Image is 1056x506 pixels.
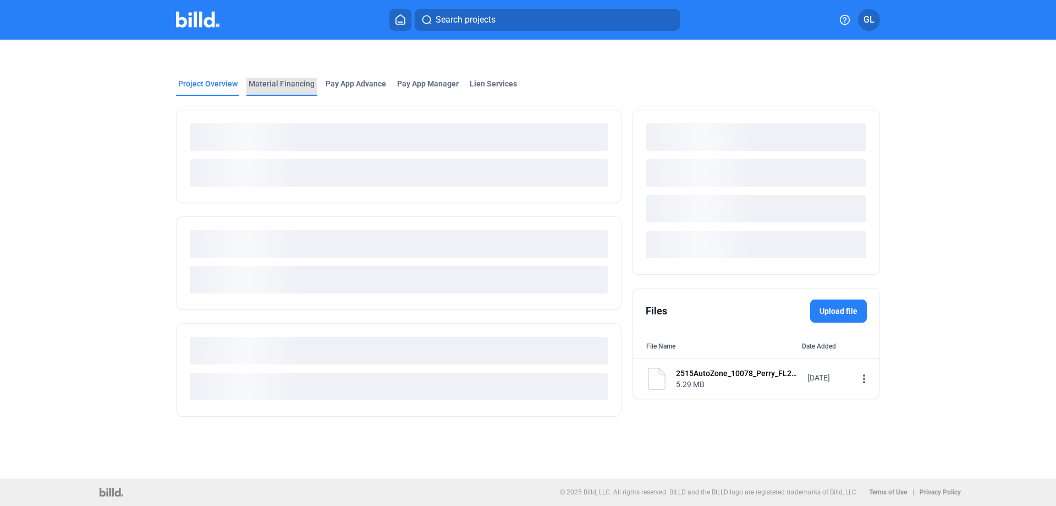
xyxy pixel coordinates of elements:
p: © 2025 Billd, LLC. All rights reserved. BILLD and the BILLD logo are registered trademarks of Bil... [560,488,858,496]
div: loading [190,373,608,400]
div: loading [646,159,866,187]
div: Files [646,303,667,319]
div: loading [190,159,608,187]
div: loading [646,195,866,222]
p: | [912,488,914,496]
div: [DATE] [807,372,851,383]
div: loading [646,123,866,151]
div: 2515AutoZone_10078_Perry_FL2515.812Electrical20250416Executed.pdf [676,368,800,379]
div: Date Added [802,341,866,352]
span: Pay App Manager [397,78,459,89]
div: Pay App Advance [326,78,386,89]
div: Project Overview [178,78,238,89]
div: loading [190,266,608,293]
div: loading [190,337,608,364]
div: Material Financing [249,78,315,89]
div: Lien Services [470,78,517,89]
b: Privacy Policy [920,488,961,496]
div: loading [646,231,866,258]
div: 5.29 MB [676,379,800,390]
mat-icon: more_vert [857,372,871,385]
div: File Name [646,341,675,352]
img: Billd Company Logo [176,12,219,28]
div: loading [190,230,608,258]
img: document [646,368,668,390]
span: Search projects [436,13,496,26]
button: GL [858,9,880,31]
span: GL [864,13,875,26]
label: Upload file [810,300,867,323]
button: Search projects [415,9,680,31]
b: Terms of Use [869,488,907,496]
img: logo [100,488,123,497]
div: loading [190,123,608,151]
